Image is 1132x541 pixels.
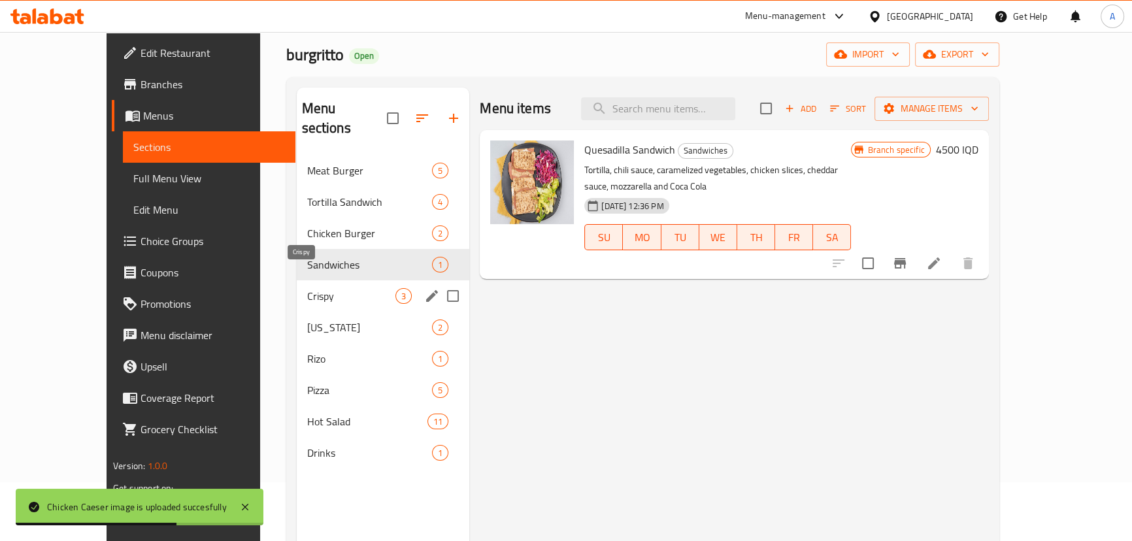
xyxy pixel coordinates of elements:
[47,500,227,514] div: Chicken Caeser image is uploaded succesfully
[432,382,448,398] div: items
[297,150,470,474] nav: Menu sections
[133,202,285,218] span: Edit Menu
[112,320,295,351] a: Menu disclaimer
[581,97,735,120] input: search
[307,414,427,429] span: Hot Salad
[699,224,737,250] button: WE
[396,290,411,303] span: 3
[141,233,285,249] span: Choice Groups
[952,248,984,279] button: delete
[112,69,295,100] a: Branches
[433,321,448,334] span: 2
[590,228,618,247] span: SU
[584,224,623,250] button: SU
[141,265,285,280] span: Coupons
[112,100,295,131] a: Menus
[112,414,295,445] a: Grocery Checklist
[584,140,675,159] span: Quesadilla Sandwich
[827,99,869,119] button: Sort
[422,286,442,306] button: edit
[395,288,412,304] div: items
[490,140,574,224] img: Quesadilla Sandwich
[826,42,910,67] button: import
[596,200,669,212] span: [DATE] 12:36 PM
[141,390,285,406] span: Coverage Report
[818,228,846,247] span: SA
[307,351,433,367] span: Rizo
[141,327,285,343] span: Menu disclaimer
[428,416,448,428] span: 11
[297,280,470,312] div: Crispy3edit
[307,288,396,304] span: Crispy
[433,165,448,177] span: 5
[433,384,448,397] span: 5
[887,9,973,24] div: [GEOGRAPHIC_DATA]
[780,99,822,119] button: Add
[780,99,822,119] span: Add item
[480,99,551,118] h2: Menu items
[297,343,470,374] div: Rizo1
[113,457,145,474] span: Version:
[349,50,379,61] span: Open
[433,259,448,271] span: 1
[737,224,775,250] button: TH
[123,131,295,163] a: Sections
[133,171,285,186] span: Full Menu View
[830,101,866,116] span: Sort
[307,225,433,241] span: Chicken Burger
[623,224,661,250] button: MO
[628,228,656,247] span: MO
[432,257,448,272] div: items
[813,224,851,250] button: SA
[584,162,851,195] p: Tortilla, chili sauce, caramelized vegetables, chicken slices, cheddar sauce, mozzarella and Coca...
[837,46,899,63] span: import
[286,40,344,69] span: burgritto
[141,76,285,92] span: Branches
[915,42,999,67] button: export
[678,143,733,158] span: Sandwiches
[307,320,433,335] div: Kentucky
[432,194,448,210] div: items
[432,320,448,335] div: items
[143,108,285,123] span: Menus
[307,257,433,272] span: Sandwiches
[297,155,470,186] div: Meat Burger5
[112,257,295,288] a: Coupons
[133,139,285,155] span: Sections
[862,144,929,156] span: Branch specific
[307,194,433,210] span: Tortilla Sandwich
[297,437,470,468] div: Drinks1
[874,97,989,121] button: Manage items
[432,163,448,178] div: items
[112,382,295,414] a: Coverage Report
[752,95,780,122] span: Select section
[141,421,285,437] span: Grocery Checklist
[1110,9,1115,24] span: A
[885,101,978,117] span: Manage items
[307,445,433,461] span: Drinks
[297,249,470,280] div: Sandwiches1
[775,224,813,250] button: FR
[141,45,285,61] span: Edit Restaurant
[678,143,733,159] div: Sandwiches
[925,46,989,63] span: export
[780,228,808,247] span: FR
[433,227,448,240] span: 2
[307,320,433,335] span: [US_STATE]
[297,186,470,218] div: Tortilla Sandwich4
[141,296,285,312] span: Promotions
[123,194,295,225] a: Edit Menu
[884,248,916,279] button: Branch-specific-item
[667,228,694,247] span: TU
[433,353,448,365] span: 1
[307,163,433,178] div: Meat Burger
[297,312,470,343] div: [US_STATE]2
[302,99,388,138] h2: Menu sections
[112,225,295,257] a: Choice Groups
[936,140,978,159] h6: 4500 IQD
[307,382,433,398] span: Pizza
